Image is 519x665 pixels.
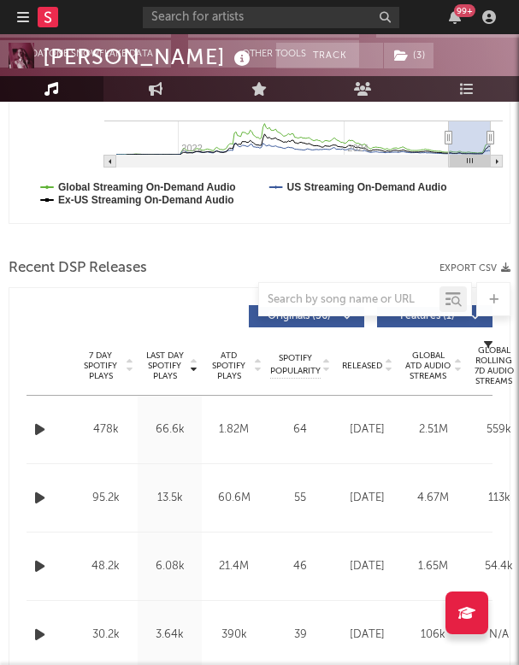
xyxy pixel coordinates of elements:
[260,311,339,321] span: Originals ( 56 )
[404,350,451,381] span: Global ATD Audio Streams
[206,558,262,575] div: 21.4M
[339,627,396,644] div: [DATE]
[206,421,262,438] div: 1.82M
[270,352,321,378] span: Spotify Popularity
[342,361,382,371] span: Released
[142,490,198,507] div: 13.5k
[249,305,364,327] button: Originals(56)
[339,421,396,438] div: [DATE]
[454,4,475,17] div: 99 +
[270,421,330,438] div: 64
[404,627,462,644] div: 106k
[287,181,447,193] text: US Streaming On-Demand Audio
[339,558,396,575] div: [DATE]
[206,350,251,381] span: ATD Spotify Plays
[78,350,123,381] span: 7 Day Spotify Plays
[259,293,439,307] input: Search by song name or URL
[206,490,262,507] div: 60.6M
[142,627,198,644] div: 3.64k
[383,43,434,68] span: ( 3 )
[58,194,234,206] text: Ex-US Streaming On-Demand Audio
[439,263,510,274] button: Export CSV
[404,558,462,575] div: 1.65M
[276,43,383,68] button: Track
[43,43,255,71] div: [PERSON_NAME]
[270,490,330,507] div: 55
[143,7,399,28] input: Search for artists
[9,258,147,279] span: Recent DSP Releases
[339,490,396,507] div: [DATE]
[388,311,467,321] span: Features ( 1 )
[270,627,330,644] div: 39
[78,490,133,507] div: 95.2k
[377,305,492,327] button: Features(1)
[78,627,133,644] div: 30.2k
[142,558,198,575] div: 6.08k
[142,421,198,438] div: 66.6k
[78,421,133,438] div: 478k
[142,350,187,381] span: Last Day Spotify Plays
[206,627,262,644] div: 390k
[404,421,462,438] div: 2.51M
[384,43,433,68] button: (3)
[270,558,330,575] div: 46
[449,10,461,24] button: 99+
[470,345,517,386] span: Global Rolling 7D Audio Streams
[58,181,236,193] text: Global Streaming On-Demand Audio
[404,490,462,507] div: 4.67M
[78,558,133,575] div: 48.2k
